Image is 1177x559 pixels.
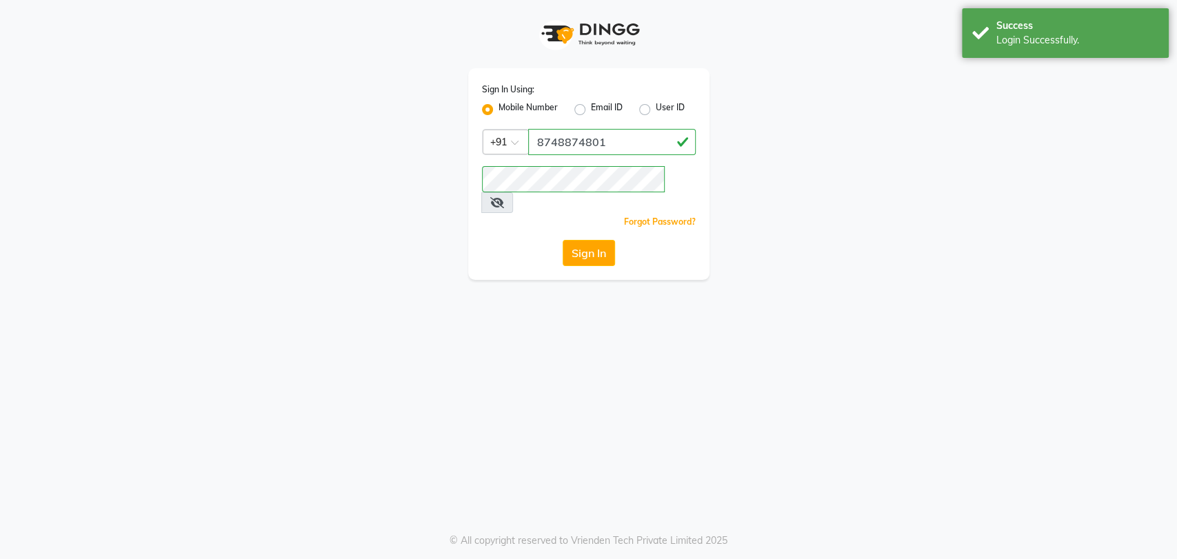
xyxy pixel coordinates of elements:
div: Login Successfully. [996,33,1158,48]
label: Mobile Number [499,101,558,118]
button: Sign In [563,240,615,266]
div: Success [996,19,1158,33]
label: User ID [656,101,685,118]
label: Sign In Using: [482,83,534,96]
input: Username [528,129,696,155]
img: logo1.svg [534,14,644,54]
input: Username [482,166,665,192]
a: Forgot Password? [624,216,696,227]
label: Email ID [591,101,623,118]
